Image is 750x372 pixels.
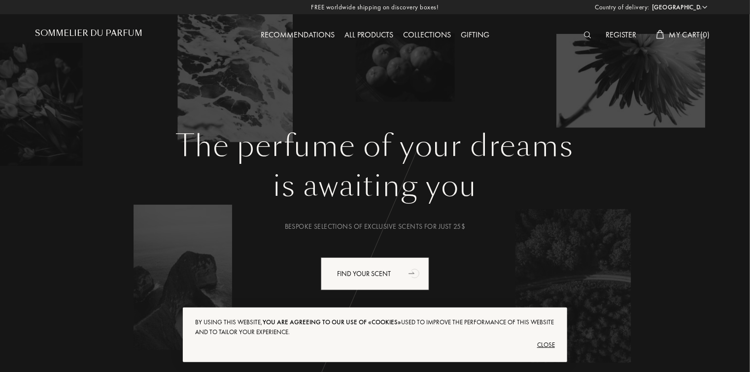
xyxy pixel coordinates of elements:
a: All products [340,30,398,40]
img: cart_white.svg [656,30,664,39]
div: Bespoke selections of exclusive scents for just 25$ [42,221,708,232]
span: My Cart ( 0 ) [669,30,710,40]
div: Collections [398,29,456,42]
div: Register [601,29,642,42]
div: By using this website, used to improve the performance of this website and to tailor your experie... [195,317,555,337]
img: search_icn_white.svg [584,31,591,38]
a: Collections [398,30,456,40]
div: All products [340,29,398,42]
a: Recommendations [256,30,340,40]
h1: Sommelier du Parfum [35,29,142,38]
div: Find your scent [321,257,429,290]
div: Gifting [456,29,494,42]
div: Recommendations [256,29,340,42]
a: Find your scentanimation [313,257,437,290]
h1: The perfume of your dreams [42,128,708,164]
div: animation [405,263,425,283]
a: Gifting [456,30,494,40]
div: is awaiting you [42,164,708,208]
span: you are agreeing to our use of «cookies» [263,318,401,326]
a: Sommelier du Parfum [35,29,142,42]
div: Close [195,337,555,353]
a: Register [601,30,642,40]
span: Country of delivery: [595,2,649,12]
